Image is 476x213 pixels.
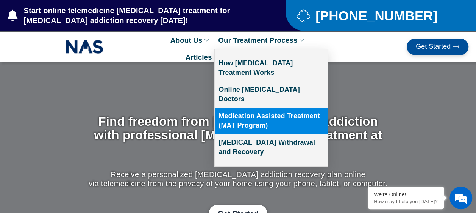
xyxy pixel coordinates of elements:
[215,134,328,161] a: [MEDICAL_DATA] Withdrawal and Recovery
[8,39,20,50] div: Navigation go back
[167,32,214,49] a: About Us
[314,11,437,20] span: [PHONE_NUMBER]
[374,199,438,204] p: How may I help you today?
[124,4,142,22] div: Minimize live chat window
[66,38,103,56] img: NAS_email_signature-removebg-preview.png
[51,40,139,49] div: Chat with us now
[44,60,105,137] span: We're online!
[4,137,144,163] textarea: Type your message and hit 'Enter'
[215,55,328,81] a: How [MEDICAL_DATA] Treatment Works
[374,191,438,198] div: We're Online!
[297,9,457,22] a: [PHONE_NUMBER]
[22,6,256,25] span: Start online telemedicine [MEDICAL_DATA] treatment for [MEDICAL_DATA] addiction recovery [DATE]!
[214,32,309,49] a: Our Treatment Process
[87,115,389,156] h1: Find freedom from [MEDICAL_DATA] addiction with professional [MEDICAL_DATA] treatment at home
[182,49,216,66] a: Articles
[416,43,451,51] span: Get Started
[215,108,328,134] a: Medication Assisted Treatment (MAT Program)
[87,170,389,188] p: Receive a personalized [MEDICAL_DATA] addiction recovery plan online via telemedicine from the pr...
[215,81,328,108] a: Online [MEDICAL_DATA] Doctors
[8,6,255,25] a: Start online telemedicine [MEDICAL_DATA] treatment for [MEDICAL_DATA] addiction recovery [DATE]!
[407,39,468,55] a: Get Started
